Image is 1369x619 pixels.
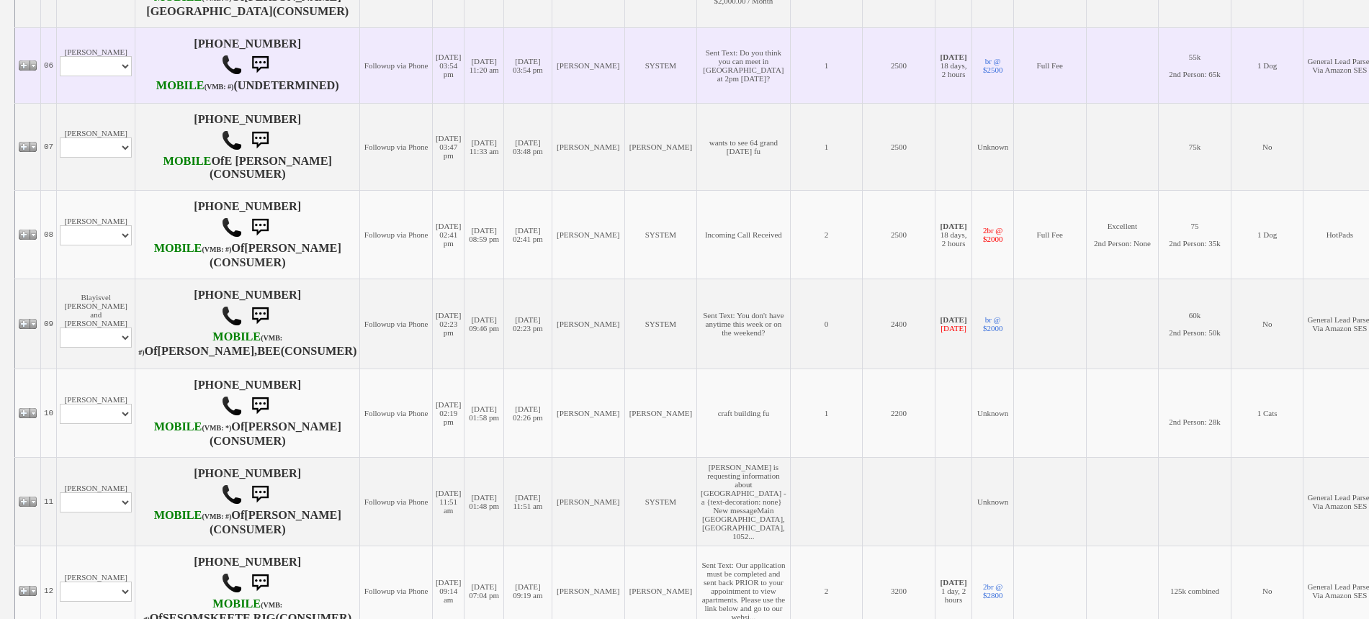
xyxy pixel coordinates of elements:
img: call.png [221,484,243,505]
img: sms.png [246,302,274,330]
img: call.png [221,54,243,76]
td: [PERSON_NAME] [624,369,697,457]
img: sms.png [246,50,274,79]
td: [DATE] 02:41 pm [503,190,552,279]
b: [PERSON_NAME] [244,420,341,433]
td: [DATE] 11:51 am [503,457,552,546]
b: [DATE] [941,578,967,587]
font: (VMB: *) [202,424,231,432]
td: SYSTEM [624,279,697,369]
td: wants to see 64 grand [DATE] fu [697,103,790,190]
td: SYSTEM [624,27,697,103]
font: MOBILE [212,597,261,610]
b: AT&T Wireless [154,509,232,522]
td: 2500 [863,103,935,190]
td: Followup via Phone [360,103,433,190]
td: [PERSON_NAME] [57,103,135,190]
img: sms.png [246,126,274,155]
td: Followup via Phone [360,190,433,279]
td: Followup via Phone [360,27,433,103]
b: CSC Wireless, LLC [163,155,212,168]
td: [DATE] 01:48 pm [464,457,504,546]
td: [PERSON_NAME] [552,27,624,103]
td: [PERSON_NAME] [57,27,135,103]
td: 2200 [863,369,935,457]
img: call.png [221,572,243,594]
td: 2500 [863,27,935,103]
td: SYSTEM [624,190,697,279]
img: sms.png [246,480,274,509]
td: Unknown [972,457,1014,546]
td: [DATE] 02:19 pm [432,369,464,457]
td: [PERSON_NAME] is requesting information about [GEOGRAPHIC_DATA] - a {text-decoration: none} New m... [697,457,790,546]
b: [DATE] [941,53,967,61]
td: 1 Dog [1231,190,1303,279]
td: [PERSON_NAME] [552,103,624,190]
img: call.png [221,130,243,151]
b: T-Mobile USA, Inc. [156,79,234,92]
b: [DATE] [941,315,967,324]
td: 55k 2nd Person: 65k [1159,27,1231,103]
font: MOBILE [163,155,212,168]
td: 2400 [863,279,935,369]
b: Verizon Wireless [154,420,232,433]
td: 2nd Person: 28k [1159,369,1231,457]
b: [DATE] [941,222,967,230]
td: [DATE] 02:23 pm [503,279,552,369]
td: 1 Cats [1231,369,1303,457]
td: [DATE] 11:20 am [464,27,504,103]
b: [PERSON_NAME] [244,509,341,522]
td: [PERSON_NAME] [57,457,135,546]
h4: [PHONE_NUMBER] Of (CONSUMER) [138,289,356,359]
h4: [PHONE_NUMBER] Of (CONSUMER) [138,200,356,269]
td: 0 [790,279,863,369]
td: Followup via Phone [360,279,433,369]
img: sms.png [246,392,274,420]
td: 75k [1159,103,1231,190]
b: E [PERSON_NAME] [224,155,331,168]
td: SYSTEM [624,457,697,546]
td: Sent Text: You don't have anytime this week or on the weekend? [697,279,790,369]
td: Sent Text: Do you think you can meet in [GEOGRAPHIC_DATA] at 2pm [DATE]? [697,27,790,103]
font: MOBILE [156,79,205,92]
h4: [PHONE_NUMBER] Of (CONSUMER) [138,467,356,536]
td: 10 [41,369,57,457]
td: [DATE] 02:26 pm [503,369,552,457]
img: call.png [221,217,243,238]
font: (VMB: #) [138,334,282,356]
font: MOBILE [154,420,202,433]
td: [DATE] 03:47 pm [432,103,464,190]
td: 60k 2nd Person: 50k [1159,279,1231,369]
a: br @ $2500 [983,57,1003,74]
a: 2br @ $2800 [983,582,1003,600]
td: 09 [41,279,57,369]
td: Followup via Phone [360,369,433,457]
td: [PERSON_NAME] [624,103,697,190]
img: sms.png [246,569,274,597]
td: 07 [41,103,57,190]
td: 1 [790,369,863,457]
td: 08 [41,190,57,279]
img: sms.png [246,213,274,242]
td: [DATE] 03:54 pm [432,27,464,103]
td: 18 days, 2 hours [935,27,971,103]
td: Followup via Phone [360,457,433,546]
td: craft building fu [697,369,790,457]
td: Full Fee [1013,190,1086,279]
td: [DATE] 03:54 pm [503,27,552,103]
td: 75 2nd Person: 35k [1159,190,1231,279]
td: 2 [790,190,863,279]
a: 2br @ $2000 [983,226,1003,243]
font: (VMB: #) [202,245,231,253]
td: Blayisvel [PERSON_NAME] and [PERSON_NAME] [57,279,135,369]
td: [PERSON_NAME] [57,369,135,457]
td: [DATE] 08:59 pm [464,190,504,279]
td: 1 [790,103,863,190]
td: [DATE] 02:23 pm [432,279,464,369]
h4: [PHONE_NUMBER] Of (CONSUMER) [138,379,356,448]
td: [DATE] 01:58 pm [464,369,504,457]
td: [DATE] 02:41 pm [432,190,464,279]
td: 1 Dog [1231,27,1303,103]
font: (VMB: #) [202,512,231,520]
font: MOBILE [212,330,261,343]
